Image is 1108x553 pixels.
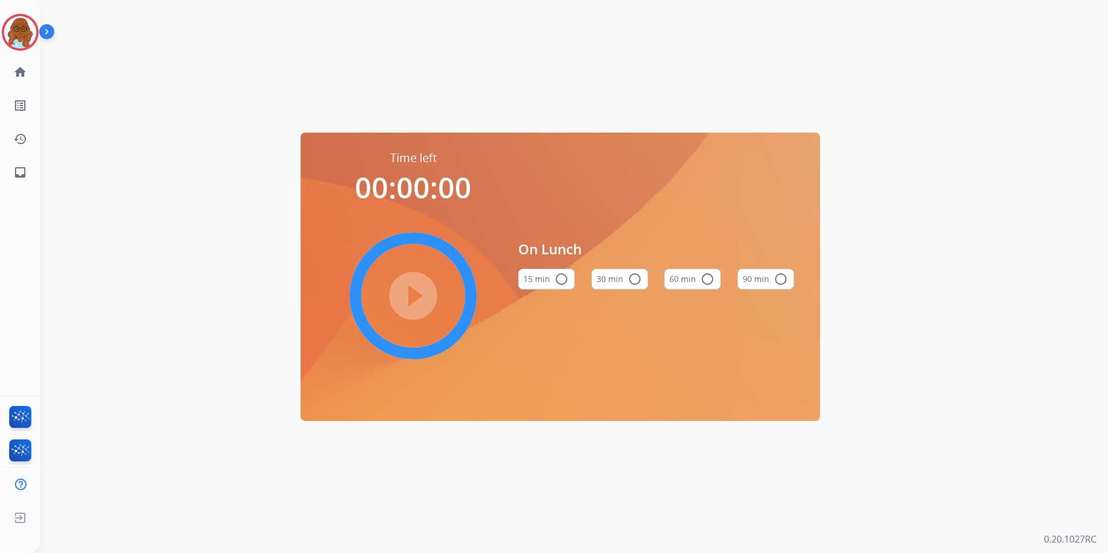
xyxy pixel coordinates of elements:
button: 30 min [592,269,648,289]
span: 00:00:00 [355,168,471,207]
span: Time left [390,150,437,166]
mat-icon: history [13,132,27,146]
p: 0.20.1027RC [1044,532,1096,546]
img: avatar [4,16,36,48]
mat-icon: list_alt [13,99,27,112]
mat-icon: radio_button_unchecked [555,272,568,286]
mat-icon: home [13,65,27,79]
button: 15 min [518,269,575,289]
mat-icon: radio_button_unchecked [701,272,714,286]
button: 90 min [738,269,794,289]
mat-icon: radio_button_unchecked [774,272,788,286]
button: 60 min [664,269,721,289]
mat-icon: inbox [13,165,27,179]
mat-icon: radio_button_unchecked [628,272,642,286]
span: On Lunch [518,239,794,259]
